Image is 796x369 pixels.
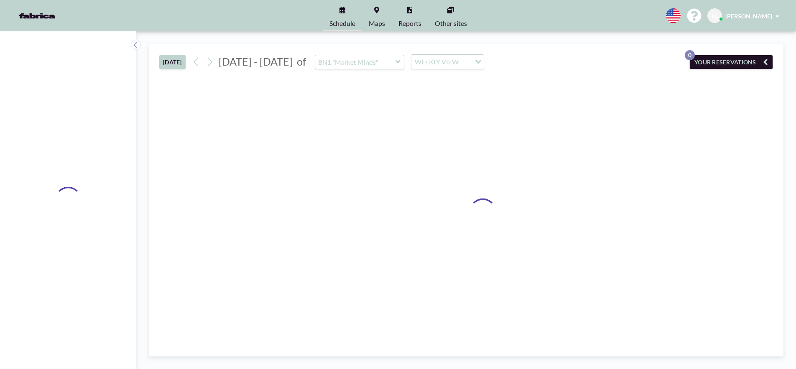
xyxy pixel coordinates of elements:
span: WEEKLY VIEW [413,56,460,67]
img: organization-logo [13,8,61,24]
span: [DATE] - [DATE] [219,55,293,68]
input: BN1 "Market Minds" [315,55,395,69]
button: YOUR RESERVATIONS0 [689,55,773,69]
button: [DATE] [159,55,186,69]
span: [PERSON_NAME] [725,13,772,20]
span: Reports [398,20,421,27]
span: Schedule [329,20,355,27]
div: Search for option [411,55,484,69]
span: of [297,55,306,68]
span: LC [712,12,718,20]
span: Maps [369,20,385,27]
input: Search for option [461,56,470,67]
p: 0 [685,50,695,60]
span: Other sites [435,20,467,27]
